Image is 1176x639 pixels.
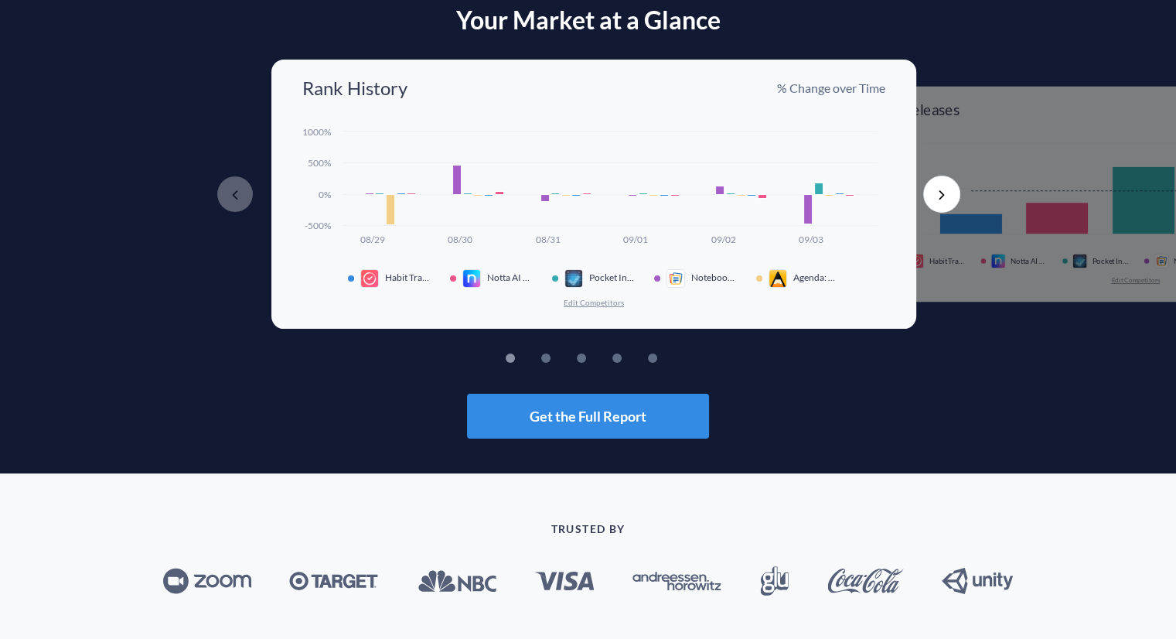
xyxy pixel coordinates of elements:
text: 1000% [302,126,331,138]
text: -500% [305,220,331,231]
button: 4 [636,354,645,363]
span: Pocket Informant [589,272,636,283]
text: 09/03 [799,234,823,245]
h3: Releases [902,101,960,118]
div: app [564,269,589,288]
span: Notebook - Take notes with AI [691,272,738,283]
img: app icon [462,269,481,288]
img: Glu_Mobile_logo.svg [760,566,789,596]
img: app icon [564,269,583,288]
img: app icon [1154,254,1169,268]
text: 500% [308,157,331,169]
div: app [990,254,1011,268]
p: TRUSTED BY [124,523,1052,535]
text: 09/02 [711,234,736,245]
img: app icon [990,254,1005,268]
div: app [769,269,793,288]
img: Visa_Inc._logo.svg [535,572,595,590]
img: Andreessen_Horowitz_new_logo.svg [632,572,721,591]
text: 0% [319,189,331,200]
span: Agenda: Notes meets Calendar [793,272,840,283]
div: app [1072,254,1092,268]
text: 09/01 [623,234,648,245]
button: Edit Competitors [563,297,625,308]
img: app icon [666,269,685,288]
button: Get the Full Report [467,394,709,439]
button: 5 [671,354,680,363]
h3: Rank History [302,78,407,98]
button: Next [923,176,960,213]
div: app [462,269,487,288]
button: 1 [529,354,538,363]
img: Zoom_logo.svg [163,568,251,594]
button: Previous [216,176,254,213]
button: Edit Competitors [1111,276,1161,285]
div: app [909,254,929,268]
text: 08/31 [536,234,561,245]
p: % Change over Time [777,80,885,97]
text: 08/29 [360,234,385,245]
span: Habit Tracker [385,272,431,283]
img: app icon [769,269,787,288]
span: Notta AI Notetaker: Transcribe [1011,257,1048,266]
img: Unity_Technologies_logo.svg [942,568,1013,594]
button: 3 [600,354,609,363]
text: 08/30 [448,234,472,245]
div: app [666,269,691,288]
img: app icon [1072,254,1087,268]
button: 2 [564,354,574,363]
div: app [360,269,385,288]
img: Target_logo.svg [289,572,378,591]
span: Habit Tracker [929,257,966,266]
img: app icon [909,254,924,268]
img: app icon [360,269,379,288]
span: Notta AI Notetaker: Transcribe [487,272,533,283]
span: Get the Full Report [530,409,646,423]
span: Pocket Informant [1092,257,1130,266]
img: NBC_logo.svg [417,569,496,593]
div: app [1154,254,1174,268]
img: Coca-Cola_logo.svg [827,569,904,593]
